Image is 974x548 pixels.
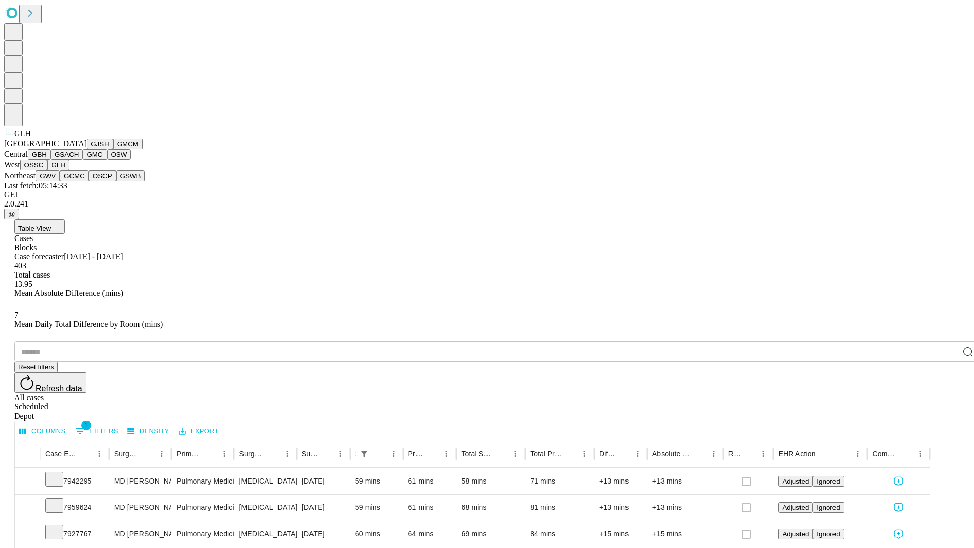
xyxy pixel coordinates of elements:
span: Ignored [817,504,840,511]
button: OSCP [89,170,116,181]
div: Absolute Difference [652,450,691,458]
span: 403 [14,261,26,270]
div: [MEDICAL_DATA], RIGID/FLEXIBLE, INCLUDE [MEDICAL_DATA] GUIDANCE, WHEN PERFORMED; W/ EBUS GUIDED T... [239,521,291,547]
div: [DATE] [302,468,345,494]
button: Refresh data [14,372,86,393]
div: Comments [873,450,898,458]
button: OSSC [20,160,48,170]
div: +15 mins [599,521,642,547]
button: Menu [631,447,645,461]
div: 69 mins [461,521,520,547]
div: MD [PERSON_NAME] [114,495,166,521]
button: Menu [387,447,401,461]
button: Adjusted [778,502,813,513]
span: Northeast [4,171,36,180]
div: [MEDICAL_DATA], RIGID/FLEXIBLE, INCLUDE [MEDICAL_DATA] GUIDANCE, WHEN PERFORMED; W/ EBUS GUIDED T... [239,495,291,521]
button: Expand [20,526,35,543]
div: +13 mins [599,495,642,521]
span: 1 [81,420,91,430]
span: 7 [14,311,18,319]
button: Adjusted [778,529,813,539]
div: 1 active filter [357,447,371,461]
div: Surgeon Name [114,450,140,458]
button: Table View [14,219,65,234]
div: 59 mins [355,468,398,494]
button: Menu [155,447,169,461]
div: Total Predicted Duration [530,450,562,458]
button: Reset filters [14,362,58,372]
button: Sort [78,447,92,461]
div: 59 mins [355,495,398,521]
div: Pulmonary Medicine [177,521,229,547]
button: Sort [494,447,508,461]
div: 81 mins [530,495,589,521]
span: Case forecaster [14,252,64,261]
div: Surgery Name [239,450,264,458]
button: Menu [217,447,231,461]
span: Last fetch: 05:14:33 [4,181,67,190]
div: [MEDICAL_DATA], RIGID/FLEXIBLE, INCLUDE [MEDICAL_DATA] GUIDANCE, WHEN PERFORMED; W/ EBUS GUIDED T... [239,468,291,494]
div: Scheduled In Room Duration [355,450,356,458]
div: 64 mins [408,521,451,547]
button: Sort [817,447,831,461]
button: Menu [439,447,454,461]
button: Sort [563,447,577,461]
div: 84 mins [530,521,589,547]
div: Primary Service [177,450,202,458]
button: Sort [692,447,707,461]
button: Sort [203,447,217,461]
button: GMCM [113,139,143,149]
div: 2.0.241 [4,199,970,209]
span: Refresh data [36,384,82,393]
span: 13.95 [14,280,32,288]
span: Mean Absolute Difference (mins) [14,289,123,297]
span: Ignored [817,530,840,538]
span: Mean Daily Total Difference by Room (mins) [14,320,163,328]
button: Show filters [357,447,371,461]
span: @ [8,210,15,218]
button: GWV [36,170,60,181]
button: GCMC [60,170,89,181]
div: [DATE] [302,521,345,547]
button: Menu [577,447,592,461]
div: 7959624 [45,495,104,521]
button: Sort [319,447,333,461]
div: 61 mins [408,468,451,494]
div: +13 mins [652,468,718,494]
button: GBH [28,149,51,160]
button: Export [176,424,221,439]
button: Sort [616,447,631,461]
button: GSACH [51,149,83,160]
button: Ignored [813,529,844,539]
div: Predicted In Room Duration [408,450,425,458]
span: [DATE] - [DATE] [64,252,123,261]
div: MD [PERSON_NAME] [114,468,166,494]
button: Sort [425,447,439,461]
div: Total Scheduled Duration [461,450,493,458]
div: Difference [599,450,615,458]
div: +13 mins [599,468,642,494]
button: Menu [92,447,107,461]
button: OSW [107,149,131,160]
button: Ignored [813,502,844,513]
button: Menu [756,447,771,461]
div: 60 mins [355,521,398,547]
button: Menu [333,447,347,461]
button: Menu [707,447,721,461]
div: Surgery Date [302,450,318,458]
span: [GEOGRAPHIC_DATA] [4,139,87,148]
button: Sort [372,447,387,461]
div: 68 mins [461,495,520,521]
button: Density [125,424,172,439]
div: +15 mins [652,521,718,547]
div: GEI [4,190,970,199]
button: GSWB [116,170,145,181]
button: @ [4,209,19,219]
button: GJSH [87,139,113,149]
button: GMC [83,149,107,160]
div: Resolved in EHR [728,450,742,458]
button: Menu [851,447,865,461]
div: [DATE] [302,495,345,521]
button: Show filters [73,423,121,439]
button: Sort [141,447,155,461]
